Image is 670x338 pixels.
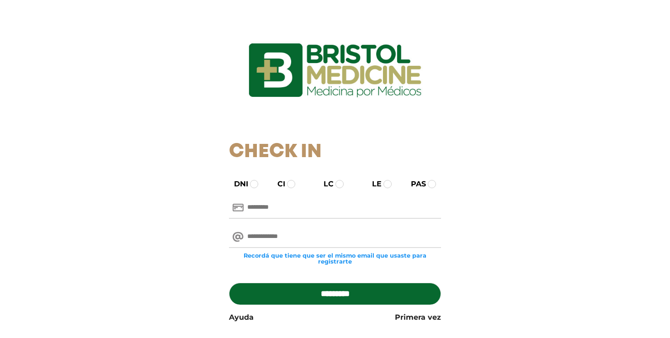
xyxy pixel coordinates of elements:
[226,179,248,190] label: DNI
[229,253,441,264] small: Recordá que tiene que ser el mismo email que usaste para registrarte
[315,179,334,190] label: LC
[395,312,441,323] a: Primera vez
[229,141,441,164] h1: Check In
[269,179,285,190] label: CI
[212,11,458,130] img: logo_ingresarbristol.jpg
[364,179,382,190] label: LE
[229,312,254,323] a: Ayuda
[403,179,426,190] label: PAS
